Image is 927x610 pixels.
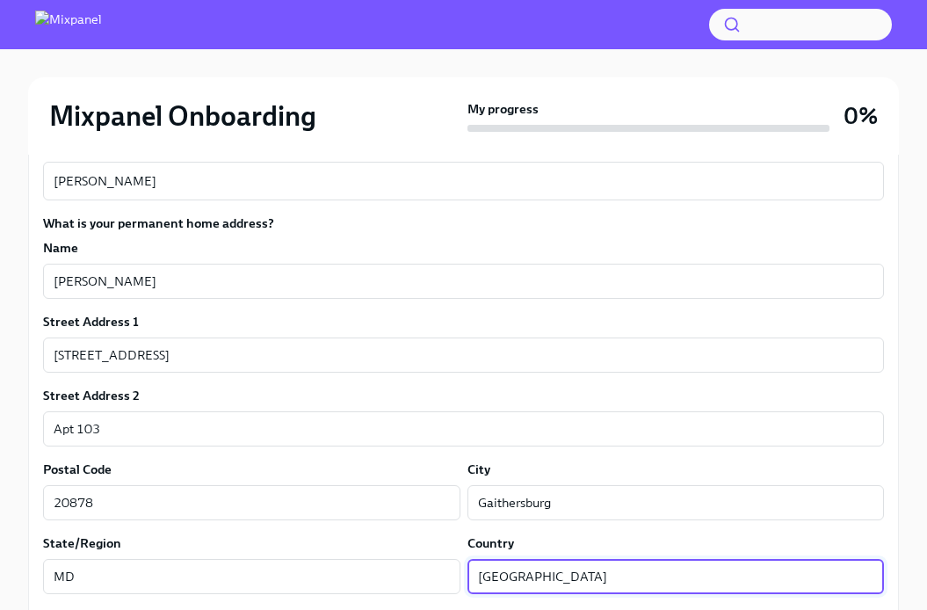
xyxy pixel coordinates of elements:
[35,11,102,39] img: Mixpanel
[467,461,490,478] label: City
[467,100,539,118] strong: My progress
[43,387,140,404] label: Street Address 2
[43,214,884,232] label: What is your permanent home address?
[43,461,112,478] label: Postal Code
[844,100,878,132] h3: 0%
[43,239,78,257] label: Name
[467,534,514,552] label: Country
[43,534,121,552] label: State/Region
[43,313,139,330] label: Street Address 1
[54,171,873,192] textarea: [PERSON_NAME]
[49,98,316,134] h2: Mixpanel Onboarding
